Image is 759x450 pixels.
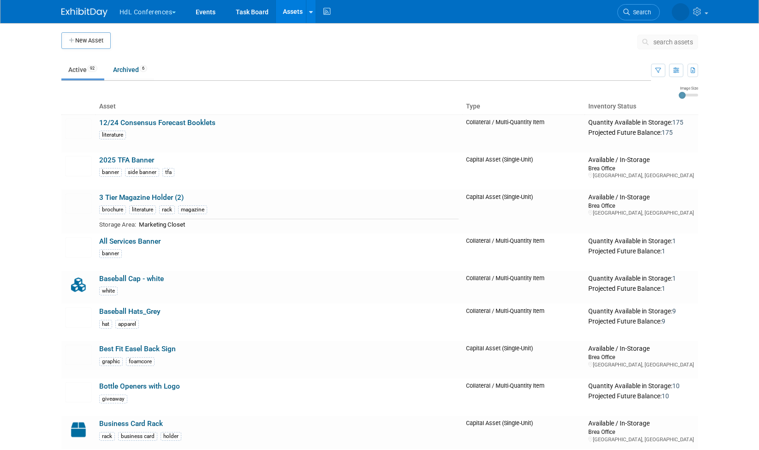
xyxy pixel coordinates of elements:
div: rack [99,432,115,441]
a: 3 Tier Magazine Holder (2) [99,193,184,202]
div: Quantity Available in Storage: [588,119,694,127]
span: 1 [672,237,676,245]
span: 1 [662,285,665,292]
td: Capital Asset (Single-Unit) [462,416,585,449]
div: [GEOGRAPHIC_DATA], [GEOGRAPHIC_DATA] [588,436,694,443]
a: Search [617,4,660,20]
a: Business Card Rack [99,420,163,428]
div: Available / In-Storage [588,193,694,202]
a: Active92 [61,61,104,78]
button: search assets [637,35,698,49]
div: [GEOGRAPHIC_DATA], [GEOGRAPHIC_DATA] [588,172,694,179]
a: Archived6 [106,61,154,78]
div: literature [99,131,126,139]
img: ExhibitDay [61,8,108,17]
div: Available / In-Storage [588,420,694,428]
a: Baseball Cap - white [99,275,164,283]
td: Collateral / Multi-Quantity Item [462,378,585,416]
span: Search [630,9,651,16]
div: Projected Future Balance: [588,390,694,401]
div: apparel [115,320,139,329]
div: Brea Office [588,428,694,436]
div: Projected Future Balance: [588,316,694,326]
div: Available / In-Storage [588,345,694,353]
div: side banner [125,168,159,177]
td: Capital Asset (Single-Unit) [462,152,585,190]
img: Polly Tracy [672,3,689,21]
span: 1 [662,247,665,255]
div: Quantity Available in Storage: [588,382,694,390]
div: Brea Office [588,164,694,172]
div: rack [159,205,175,214]
div: brochure [99,205,126,214]
div: graphic [99,357,123,366]
span: 1 [672,275,676,282]
div: Brea Office [588,353,694,361]
span: 9 [672,307,676,315]
td: Collateral / Multi-Quantity Item [462,114,585,152]
td: Collateral / Multi-Quantity Item [462,304,585,341]
td: Marketing Closet [136,219,459,230]
div: Projected Future Balance: [588,283,694,293]
div: literature [129,205,156,214]
span: 92 [87,65,97,72]
th: Type [462,99,585,114]
span: Storage Area: [99,221,136,228]
div: [GEOGRAPHIC_DATA], [GEOGRAPHIC_DATA] [588,361,694,368]
div: Projected Future Balance: [588,246,694,256]
span: 6 [139,65,147,72]
a: Bottle Openers with Logo [99,382,180,390]
div: Projected Future Balance: [588,127,694,137]
div: banner [99,249,122,258]
div: Available / In-Storage [588,156,694,164]
span: 175 [662,129,673,136]
div: Brea Office [588,202,694,210]
img: Capital-Asset-Icon-2.png [65,420,92,440]
span: search assets [653,38,693,46]
div: tfa [162,168,174,177]
a: 12/24 Consensus Forecast Booklets [99,119,215,127]
a: All Services Banner [99,237,161,246]
span: 10 [662,392,669,400]
div: Quantity Available in Storage: [588,275,694,283]
div: hat [99,320,112,329]
div: foamcore [126,357,155,366]
a: 2025 TFA Banner [99,156,154,164]
div: Quantity Available in Storage: [588,307,694,316]
div: banner [99,168,122,177]
td: Collateral / Multi-Quantity Item [462,234,585,271]
span: 9 [662,318,665,325]
div: [GEOGRAPHIC_DATA], [GEOGRAPHIC_DATA] [588,210,694,216]
div: magazine [178,205,207,214]
div: holder [161,432,181,441]
td: Capital Asset (Single-Unit) [462,341,585,378]
div: giveaway [99,395,127,403]
div: Image Size [679,85,698,91]
th: Asset [96,99,463,114]
button: New Asset [61,32,111,49]
div: Quantity Available in Storage: [588,237,694,246]
div: white [99,287,118,295]
td: Capital Asset (Single-Unit) [462,190,585,234]
span: 175 [672,119,683,126]
span: 10 [672,382,680,390]
img: Collateral-Icon-2.png [65,275,92,295]
a: Best Fit Easel Back Sign [99,345,176,353]
div: business card [118,432,157,441]
td: Collateral / Multi-Quantity Item [462,271,585,304]
a: Baseball Hats_Grey [99,307,161,316]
